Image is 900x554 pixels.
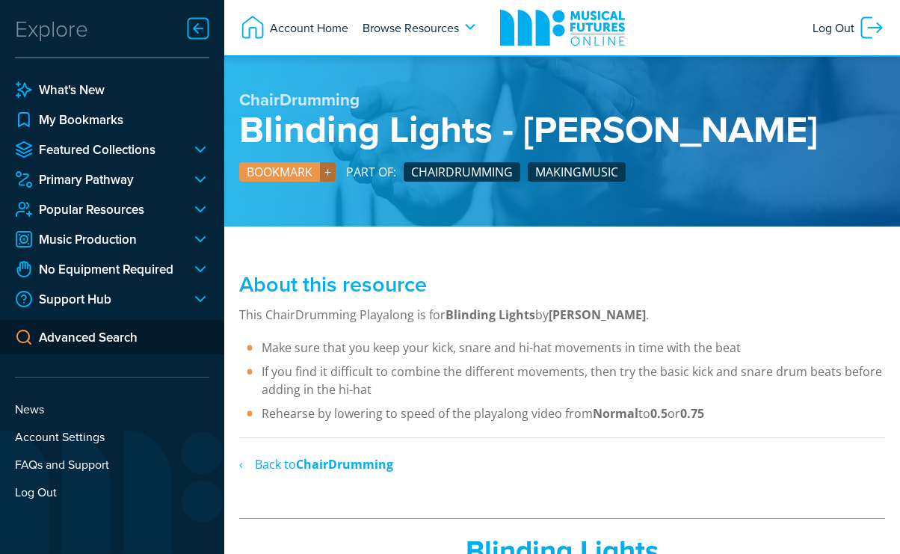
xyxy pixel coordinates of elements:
[346,162,396,182] li: Part of:
[239,271,885,298] h3: About this resource
[266,14,348,41] span: Account Home
[15,81,209,99] a: What's New
[593,405,638,422] strong: Normal
[15,400,209,418] a: News
[680,405,704,422] b: 0.75
[15,290,179,308] a: Support Hub
[15,260,179,278] a: No Equipment Required
[650,405,668,422] b: 0.5
[239,339,885,357] li: Make sure that you keep your kick, snare and hi-hat movements in time with the beat
[15,111,209,129] a: My Bookmarks
[404,162,520,182] a: ChairDrumming
[239,306,885,324] p: This ChairDrumming Playalong is for by .
[15,170,179,188] a: Primary Pathway
[239,162,336,182] button: BOOKMARK+
[239,90,885,110] h4: ChairDrumming
[247,164,312,180] span: BOOKMARK
[813,14,858,41] span: Log Out
[805,7,893,49] a: Log Out
[528,162,626,182] a: MakingMusic
[239,404,885,422] li: Rehearse by lowering to speed of the playalong video from to or
[296,456,393,473] strong: ChairDrumming
[355,7,489,49] a: Browse Resources
[15,230,179,248] a: Music Production
[320,162,336,182] span: +
[15,455,209,473] a: FAQs and Support
[239,110,885,147] h1: Blinding Lights - [PERSON_NAME]
[363,14,459,41] span: Browse Resources
[239,363,885,398] li: If you find it difficult to combine the different movements, then try the basic kick and snare dr...
[232,7,356,49] a: Account Home
[15,200,179,218] a: Popular Resources
[239,456,393,473] a: ‹‎‎‎‎‎‏‏‎ ‎‏‏‎ ‎‏‏‎ ‎ Back toChairDrumming
[15,141,179,158] a: Featured Collections
[446,307,535,323] strong: Blinding Lights
[15,13,88,43] div: Explore
[15,428,209,446] a: Account Settings
[549,307,646,323] strong: [PERSON_NAME]
[15,483,209,501] a: Log Out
